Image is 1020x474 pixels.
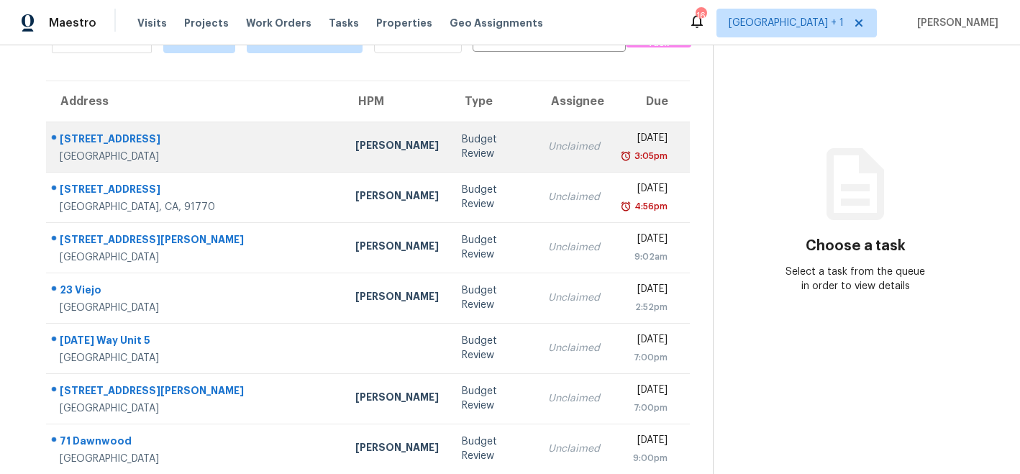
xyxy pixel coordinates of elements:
[623,232,668,250] div: [DATE]
[184,16,229,30] span: Projects
[60,401,332,416] div: [GEOGRAPHIC_DATA]
[623,451,668,465] div: 9:00pm
[60,132,332,150] div: [STREET_ADDRESS]
[462,283,525,312] div: Budget Review
[60,333,332,351] div: [DATE] Way Unit 5
[623,300,668,314] div: 2:52pm
[60,232,332,250] div: [STREET_ADDRESS][PERSON_NAME]
[623,131,668,149] div: [DATE]
[49,16,96,30] span: Maestro
[46,81,344,122] th: Address
[611,81,691,122] th: Due
[632,149,668,163] div: 3:05pm
[329,18,359,28] span: Tasks
[548,140,600,154] div: Unclaimed
[729,16,844,30] span: [GEOGRAPHIC_DATA] + 1
[355,440,439,458] div: [PERSON_NAME]
[623,250,668,264] div: 9:02am
[548,442,600,456] div: Unclaimed
[623,401,668,415] div: 7:00pm
[623,332,668,350] div: [DATE]
[623,350,668,365] div: 7:00pm
[548,341,600,355] div: Unclaimed
[620,199,632,214] img: Overdue Alarm Icon
[450,16,543,30] span: Geo Assignments
[462,183,525,211] div: Budget Review
[548,190,600,204] div: Unclaimed
[450,81,537,122] th: Type
[623,433,668,451] div: [DATE]
[632,199,668,214] div: 4:56pm
[246,16,311,30] span: Work Orders
[548,391,600,406] div: Unclaimed
[60,452,332,466] div: [GEOGRAPHIC_DATA]
[60,200,332,214] div: [GEOGRAPHIC_DATA], CA, 91770
[60,434,332,452] div: 71 Dawnwood
[537,81,611,122] th: Assignee
[462,384,525,413] div: Budget Review
[623,282,668,300] div: [DATE]
[355,289,439,307] div: [PERSON_NAME]
[548,291,600,305] div: Unclaimed
[60,150,332,164] div: [GEOGRAPHIC_DATA]
[355,239,439,257] div: [PERSON_NAME]
[60,351,332,365] div: [GEOGRAPHIC_DATA]
[462,434,525,463] div: Budget Review
[376,16,432,30] span: Properties
[355,138,439,156] div: [PERSON_NAME]
[911,16,998,30] span: [PERSON_NAME]
[548,240,600,255] div: Unclaimed
[806,239,906,253] h3: Choose a task
[344,81,450,122] th: HPM
[60,283,332,301] div: 23 Viejo
[623,383,668,401] div: [DATE]
[355,188,439,206] div: [PERSON_NAME]
[60,383,332,401] div: [STREET_ADDRESS][PERSON_NAME]
[620,149,632,163] img: Overdue Alarm Icon
[623,181,668,199] div: [DATE]
[626,24,692,47] button: Create a Task
[462,334,525,363] div: Budget Review
[60,182,332,200] div: [STREET_ADDRESS]
[696,9,706,23] div: 16
[60,301,332,315] div: [GEOGRAPHIC_DATA]
[785,265,926,293] div: Select a task from the queue in order to view details
[462,233,525,262] div: Budget Review
[137,16,167,30] span: Visits
[355,390,439,408] div: [PERSON_NAME]
[60,250,332,265] div: [GEOGRAPHIC_DATA]
[462,132,525,161] div: Budget Review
